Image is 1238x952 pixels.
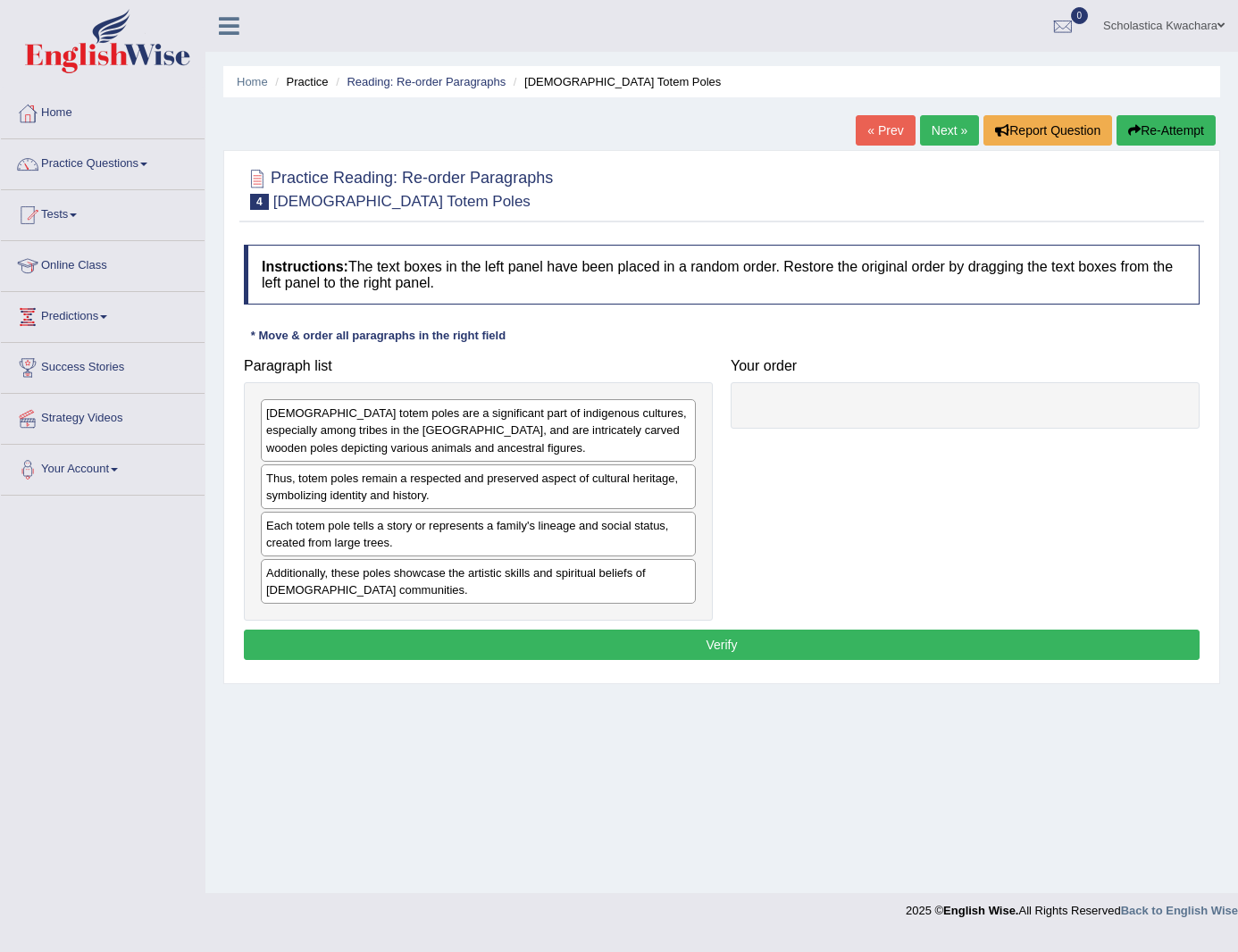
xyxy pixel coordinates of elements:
a: Home [237,75,268,88]
h2: Practice Reading: Re-order Paragraphs [244,165,553,210]
b: Instructions: [262,259,348,274]
a: Success Stories [1,343,205,388]
a: Strategy Videos [1,394,205,438]
div: Thus, totem poles remain a respected and preserved aspect of cultural heritage, symbolizing ident... [261,464,696,509]
div: 2025 © All Rights Reserved [906,893,1238,919]
a: Back to English Wise [1121,904,1238,917]
h4: Paragraph list [244,358,713,374]
a: Home [1,88,205,133]
a: Next » [920,115,979,146]
button: Re-Attempt [1117,115,1216,146]
a: « Prev [856,115,915,146]
div: Each totem pole tells a story or represents a family's lineage and social status, created from la... [261,512,696,556]
small: [DEMOGRAPHIC_DATA] Totem Poles [273,193,531,210]
h4: Your order [731,358,1200,374]
span: 4 [250,194,269,210]
button: Verify [244,630,1200,660]
li: [DEMOGRAPHIC_DATA] Totem Poles [509,73,722,90]
strong: English Wise. [943,904,1018,917]
a: Practice Questions [1,139,205,184]
a: Predictions [1,292,205,337]
a: Reading: Re-order Paragraphs [347,75,506,88]
a: Your Account [1,445,205,489]
div: Additionally, these poles showcase the artistic skills and spiritual beliefs of [DEMOGRAPHIC_DATA... [261,559,696,604]
div: * Move & order all paragraphs in the right field [244,327,513,344]
li: Practice [271,73,328,90]
h4: The text boxes in the left panel have been placed in a random order. Restore the original order b... [244,245,1200,305]
a: Tests [1,190,205,235]
a: Online Class [1,241,205,286]
div: [DEMOGRAPHIC_DATA] totem poles are a significant part of indigenous cultures, especially among tr... [261,399,696,461]
span: 0 [1071,7,1089,24]
button: Report Question [983,115,1112,146]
